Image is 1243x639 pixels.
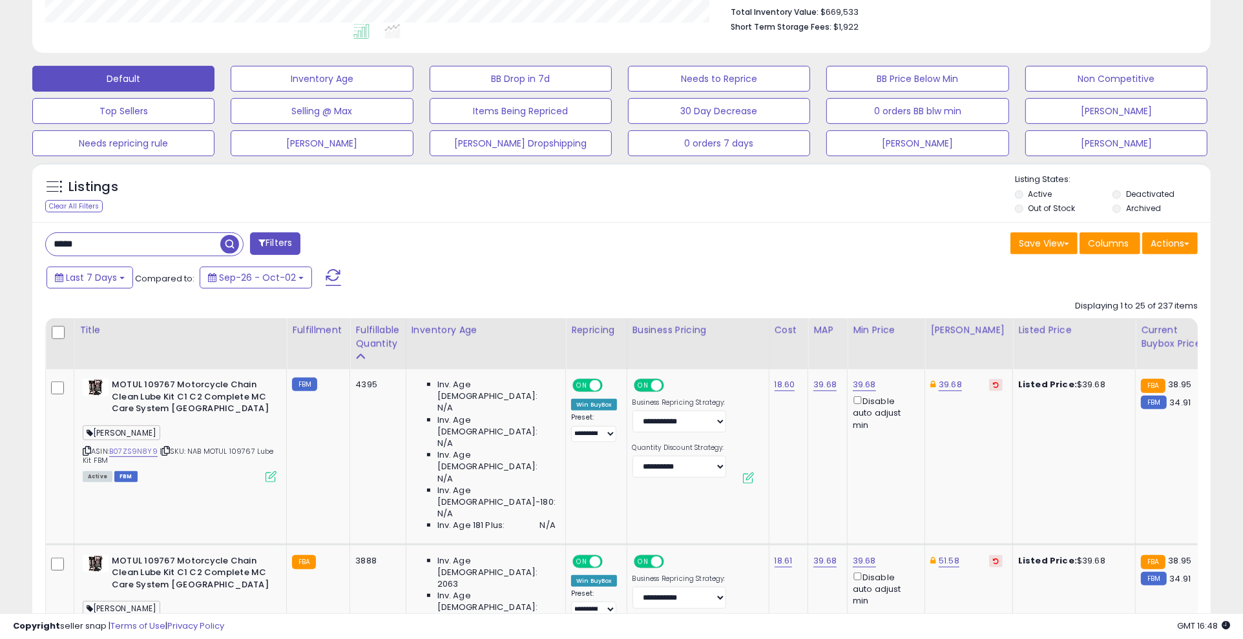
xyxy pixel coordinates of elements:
a: 39.68 [853,554,876,567]
div: 3888 [355,555,395,567]
span: N/A [437,438,453,449]
div: Disable auto adjust min [853,394,915,431]
div: Displaying 1 to 25 of 237 items [1075,300,1198,312]
div: MAP [813,323,842,337]
a: Terms of Use [110,620,165,632]
a: 51.58 [939,554,959,567]
span: ON [635,556,651,567]
span: Compared to: [135,272,194,285]
button: Top Sellers [32,98,214,124]
label: Out of Stock [1028,203,1075,214]
li: $669,533 [731,3,1188,19]
button: 0 orders BB blw min [826,98,1008,124]
span: 2063 [437,578,459,590]
div: Listed Price [1018,323,1130,337]
button: Filters [250,232,300,255]
img: 41bwm+fuBNL._SL40_.jpg [83,379,109,396]
label: Business Repricing Strategy: [632,398,726,407]
b: Short Term Storage Fees: [731,21,831,32]
a: 18.61 [775,554,793,567]
button: [PERSON_NAME] Dropshipping [430,130,612,156]
span: Sep-26 - Oct-02 [219,271,296,284]
a: 18.60 [775,378,795,391]
img: 41bwm+fuBNL._SL40_.jpg [83,555,109,573]
div: $39.68 [1018,379,1125,391]
span: ON [574,380,590,391]
span: Columns [1088,237,1129,250]
span: 38.95 [1169,554,1192,567]
span: 2025-10-10 16:48 GMT [1177,620,1230,632]
button: Last 7 Days [47,267,133,289]
span: N/A [540,520,556,531]
button: BB Price Below Min [826,66,1008,92]
small: FBM [292,378,317,391]
label: Active [1028,188,1052,199]
span: ON [574,556,590,567]
span: OFF [601,380,621,391]
div: Min Price [853,323,919,337]
span: Inv. Age [DEMOGRAPHIC_DATA]: [437,414,556,438]
div: Win BuyBox [571,399,617,411]
button: Items Being Repriced [430,98,612,124]
span: 38.95 [1169,378,1192,391]
button: [PERSON_NAME] [1025,130,1207,156]
span: OFF [662,556,682,567]
label: Quantity Discount Strategy: [632,443,726,452]
button: Save View [1010,232,1078,254]
div: [PERSON_NAME] [930,323,1007,337]
div: Cost [775,323,803,337]
b: MOTUL 109767 Motorcycle Chain Clean Lube Kit C1 C2 Complete MC Care System [GEOGRAPHIC_DATA] [112,379,269,418]
span: Inv. Age [DEMOGRAPHIC_DATA]: [437,379,556,402]
button: 30 Day Decrease [628,98,810,124]
a: 39.68 [813,554,837,567]
div: 4395 [355,379,395,391]
span: OFF [601,556,621,567]
span: Inv. Age [DEMOGRAPHIC_DATA]: [437,449,556,472]
span: 34.91 [1170,573,1191,585]
span: Inv. Age 181 Plus: [437,520,505,531]
span: N/A [437,473,453,485]
button: Columns [1080,232,1140,254]
small: FBA [292,555,316,569]
label: Deactivated [1126,188,1175,199]
div: $39.68 [1018,555,1125,567]
span: $1,922 [833,21,859,33]
span: FBM [114,471,138,482]
div: Preset: [571,589,617,618]
div: Disable auto adjust min [853,570,915,607]
div: Clear All Filters [45,200,103,212]
a: 39.68 [853,378,876,391]
div: Business Pricing [632,323,764,337]
h5: Listings [68,178,118,196]
span: | SKU: NAB MOTUL 109767 Lube Kit FBM [83,446,274,465]
a: B07ZS9N8Y9 [109,446,158,457]
button: Needs repricing rule [32,130,214,156]
button: 0 orders 7 days [628,130,810,156]
button: Selling @ Max [231,98,413,124]
a: 39.68 [813,378,837,391]
button: Default [32,66,214,92]
button: Actions [1142,232,1198,254]
div: Fulfillment [292,323,344,337]
label: Archived [1126,203,1161,214]
strong: Copyright [13,620,60,632]
p: Listing States: [1015,174,1211,186]
button: BB Drop in 7d [430,66,612,92]
span: Inv. Age [DEMOGRAPHIC_DATA]-180: [437,485,556,508]
span: 34.91 [1170,396,1191,409]
small: FBA [1141,379,1165,393]
small: FBM [1141,572,1166,585]
div: Repricing [571,323,621,337]
small: FBA [1141,555,1165,569]
span: ON [635,380,651,391]
div: Title [79,323,281,337]
span: N/A [437,508,453,520]
div: Fulfillable Quantity [355,323,400,350]
span: All listings currently available for purchase on Amazon [83,471,112,482]
button: [PERSON_NAME] [826,130,1008,156]
div: seller snap | | [13,620,224,633]
div: Preset: [571,413,617,442]
span: Inv. Age [DEMOGRAPHIC_DATA]: [437,590,556,613]
button: Needs to Reprice [628,66,810,92]
span: OFF [662,380,682,391]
